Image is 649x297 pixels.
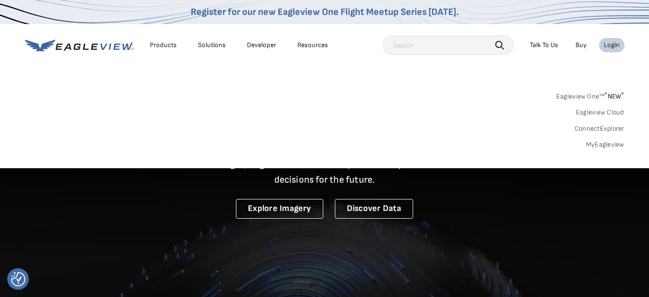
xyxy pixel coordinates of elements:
[576,108,625,117] a: Eagleview Cloud
[556,89,625,100] a: Eagleview One™*NEW*
[575,124,625,133] a: ConnectExplorer
[383,36,514,55] input: Search
[247,41,276,49] a: Developer
[11,272,25,286] img: Revisit consent button
[297,41,328,49] div: Resources
[150,41,177,49] div: Products
[604,92,624,100] span: NEW
[11,272,25,286] button: Consent Preferences
[576,41,587,49] a: Buy
[191,6,459,18] a: Register for our new Eagleview One Flight Meetup Series [DATE].
[198,41,226,49] div: Solutions
[236,199,323,219] a: Explore Imagery
[335,199,413,219] a: Discover Data
[586,140,625,149] a: MyEagleview
[530,41,558,49] div: Talk To Us
[604,41,620,49] div: Login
